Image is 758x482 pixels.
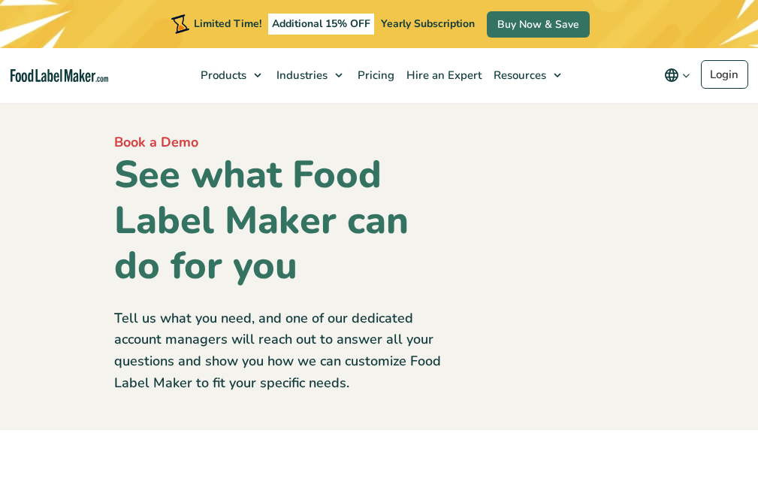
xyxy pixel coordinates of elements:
[487,11,590,38] a: Buy Now & Save
[381,17,475,31] span: Yearly Subscription
[196,68,248,83] span: Products
[193,48,269,102] a: Products
[399,48,486,102] a: Hire an Expert
[269,48,350,102] a: Industries
[114,153,461,290] h1: See what Food Label Maker can do for you
[11,69,108,82] a: Food Label Maker homepage
[350,48,399,102] a: Pricing
[114,133,198,151] span: Book a Demo
[654,60,701,90] button: Change language
[701,60,748,89] a: Login
[272,68,329,83] span: Industries
[114,308,461,394] p: Tell us what you need, and one of our dedicated account managers will reach out to answer all you...
[268,14,374,35] span: Additional 15% OFF
[486,48,569,102] a: Resources
[402,68,483,83] span: Hire an Expert
[194,17,261,31] span: Limited Time!
[353,68,396,83] span: Pricing
[489,68,548,83] span: Resources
